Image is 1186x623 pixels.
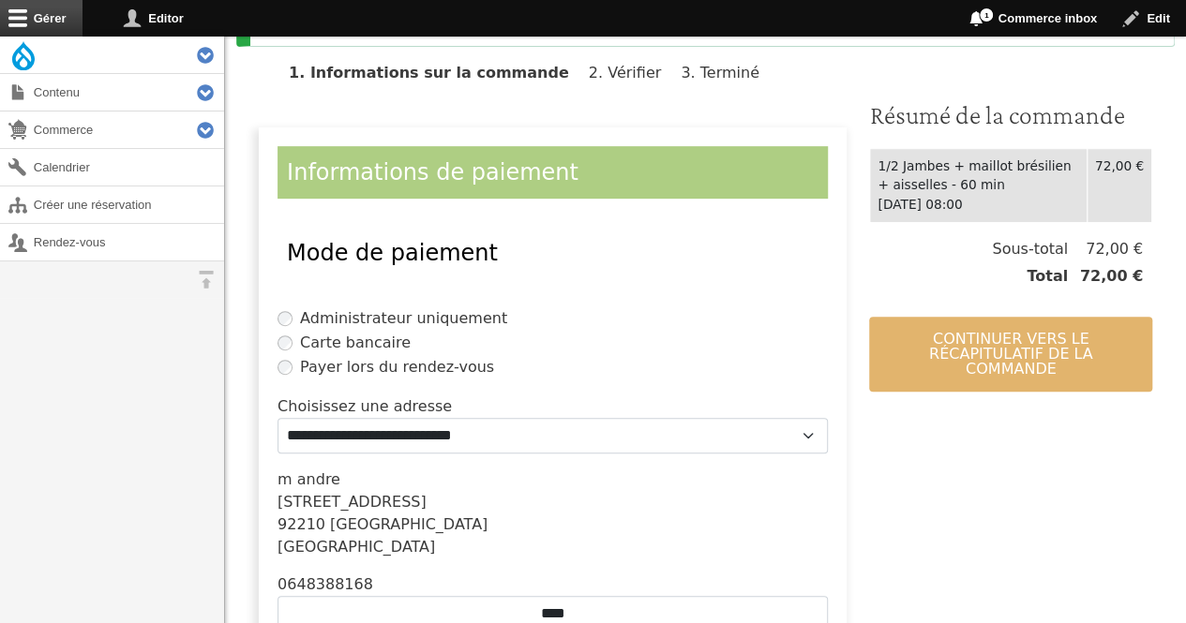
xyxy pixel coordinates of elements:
li: Terminé [681,64,774,82]
td: 72,00 € [1087,148,1151,222]
div: 0648388168 [278,573,828,596]
label: Payer lors du rendez-vous [300,356,494,378]
div: 1/2 Jambes + maillot brésilien + aisselles - 60 min [878,156,1078,195]
span: [GEOGRAPHIC_DATA] [330,515,488,533]
span: m [278,470,293,488]
span: Sous-total [992,238,1068,260]
label: Carte bancaire [300,332,411,354]
h3: Résumé de la commande [869,99,1152,131]
span: Informations de paiement [287,159,578,185]
span: [GEOGRAPHIC_DATA] [278,538,435,556]
li: Vérifier [589,64,676,82]
span: Total [1027,265,1068,288]
span: 1 [979,7,994,22]
span: 72,00 € [1068,265,1143,288]
span: 92210 [278,515,325,533]
label: Choisissez une adresse [278,395,452,418]
li: Informations sur la commande [289,64,584,82]
button: Orientation horizontale [188,261,224,298]
time: [DATE] 08:00 [878,197,962,212]
span: 72,00 € [1068,238,1143,260]
button: Continuer vers le récapitulatif de la commande [869,317,1152,392]
span: Mode de paiement [287,240,498,266]
span: [STREET_ADDRESS] [278,493,427,511]
label: Administrateur uniquement [300,307,507,330]
span: andre [297,470,340,488]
